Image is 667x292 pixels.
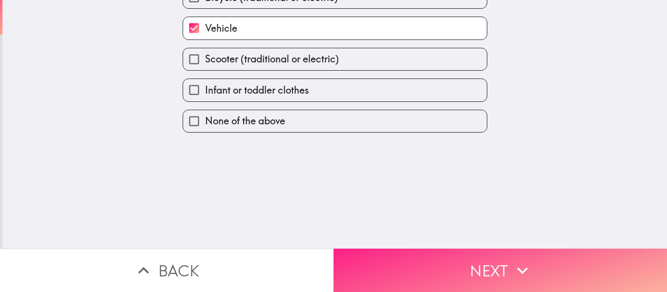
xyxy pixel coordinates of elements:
span: Scooter (traditional or electric) [205,52,339,66]
button: Scooter (traditional or electric) [183,48,487,70]
button: Infant or toddler clothes [183,79,487,101]
span: Vehicle [205,21,237,35]
button: None of the above [183,110,487,132]
button: Vehicle [183,17,487,39]
button: Next [333,249,667,292]
span: Infant or toddler clothes [205,83,309,97]
span: None of the above [205,114,285,128]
